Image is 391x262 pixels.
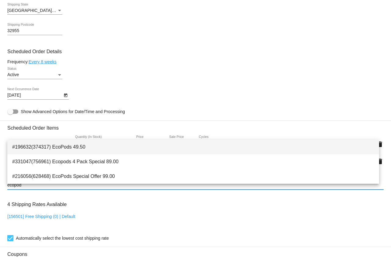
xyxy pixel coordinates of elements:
[7,59,384,64] div: Frequency:
[12,140,374,154] span: #196632(374317) EcoPods 49.50
[7,28,62,33] input: Shipping Postcode
[7,8,79,13] span: [GEOGRAPHIC_DATA] | [US_STATE]
[12,169,374,184] span: #216056(628468) EcoPods Special Offer 99.00
[16,234,109,242] span: Automatically select the lowest cost shipping rate
[7,214,75,219] a: [156501] Free Shipping (0) | Default
[376,158,384,165] mat-icon: delete
[62,92,69,98] button: Open calendar
[21,109,125,115] span: Show Advanced Options for Date/Time and Processing
[7,198,67,211] h3: 4 Shipping Rates Available
[7,49,384,54] h3: Scheduled Order Details
[7,183,384,188] input: Add an item
[29,59,57,64] a: Every 8 weeks
[7,247,384,257] h3: Coupons
[12,154,374,169] span: #331047(756961) Ecopods 4 Pack Special 89.00
[7,72,62,77] mat-select: Status
[376,141,384,148] mat-icon: delete
[7,8,62,13] mat-select: Shipping State
[7,93,62,98] input: Next Occurrence Date
[7,72,19,77] span: Active
[7,120,384,131] h3: Scheduled Order Items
